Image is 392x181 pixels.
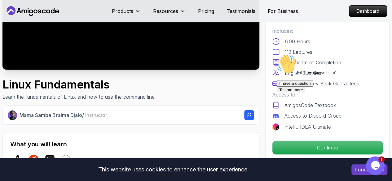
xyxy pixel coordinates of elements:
button: I have a question [2,28,39,35]
img: bash logo [61,155,71,165]
a: Pricing [198,7,214,15]
span: Hi! How can we help? [2,19,61,23]
div: This website uses cookies to enhance the user experience. [5,163,342,176]
iframe: chat widget [274,52,386,153]
p: Access to: [272,91,383,98]
p: Learn the fundamentals of Linux and how to use the command line [2,93,155,101]
p: Resources [153,7,178,15]
p: Dashboard [349,6,387,17]
a: Dashboard [349,5,387,17]
div: 👋Hi! How can we help?I have a questionTell me more [2,2,114,41]
button: Resources [153,7,186,20]
h1: Linux Fundamentals [2,78,155,91]
button: Accept cookies [351,164,387,175]
p: 6.00 Hours [285,38,310,45]
button: Products [112,7,141,20]
p: 112 Lectures [285,48,312,56]
button: Continue [272,140,383,155]
img: jetbrains logo [272,123,280,131]
iframe: chat widget [366,156,386,175]
p: Mama Samba Braima Djalo / [20,111,107,119]
img: :wave: [2,2,22,22]
img: terminal logo [45,155,55,165]
p: Products [112,7,133,15]
button: Tell me more [2,35,31,41]
img: linux logo [13,155,23,165]
a: Testimonials [227,7,255,15]
img: Nelson Djalo [8,110,17,120]
img: ubuntu logo [29,155,39,165]
h2: What you will learn [10,140,252,149]
p: Includes: [272,27,383,35]
a: For Business [268,7,298,15]
span: Instructor [85,112,107,118]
